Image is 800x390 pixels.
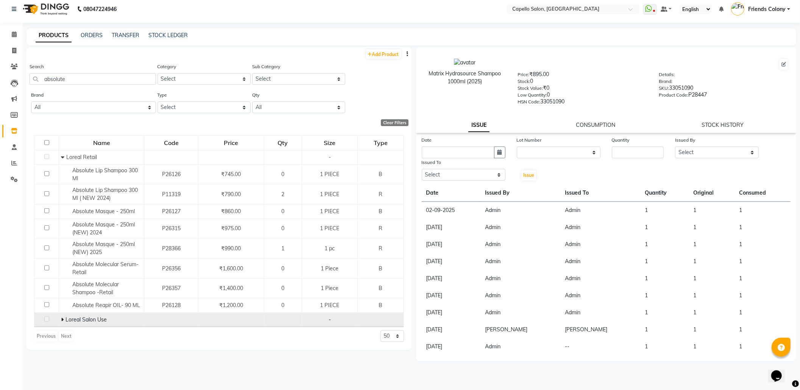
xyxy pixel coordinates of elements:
[36,29,72,42] a: PRODUCTS
[480,184,560,202] th: Issued By
[162,191,181,198] span: P11319
[659,91,789,101] div: P28447
[324,245,335,252] span: 1 pc
[30,73,156,85] input: Search by product name or code
[281,265,284,272] span: 0
[158,92,167,98] label: Type
[641,338,689,355] td: 1
[66,154,97,161] span: Loreal Retail
[560,270,640,287] td: Admin
[560,202,640,219] td: Admin
[158,63,176,70] label: Category
[480,321,560,338] td: [PERSON_NAME]
[162,225,181,232] span: P26315
[518,98,647,108] div: 33051090
[162,171,181,178] span: P26126
[641,321,689,338] td: 1
[162,265,181,272] span: P26356
[612,137,630,144] label: Quantity
[689,202,735,219] td: 1
[72,241,135,256] span: Absolute Masque - 250ml (NEW) 2025
[518,91,647,101] div: 0
[422,338,480,355] td: [DATE]
[162,245,181,252] span: P28366
[560,236,640,253] td: Admin
[735,287,791,304] td: 1
[281,302,284,309] span: 0
[221,208,241,215] span: ₹860.00
[702,122,744,128] a: STOCK HISTORY
[281,208,284,215] span: 0
[320,191,339,198] span: 1 PIECE
[422,304,480,321] td: [DATE]
[252,63,280,70] label: Sub Category
[366,49,401,59] a: Add Product
[768,360,792,382] iframe: chat widget
[72,281,119,296] span: Absolute Molecular Shampoo -Retail
[689,338,735,355] td: 1
[72,221,135,236] span: Absolute Masque - 250ml (NEW) 2024
[735,236,791,253] td: 1
[735,219,791,236] td: 1
[221,171,241,178] span: ₹745.00
[379,225,382,232] span: R
[560,287,640,304] td: Admin
[321,265,338,272] span: 1 Piece
[422,236,480,253] td: [DATE]
[424,70,507,86] div: Matrix Hydrasource Shampoo 1000ml (2025)
[518,77,647,88] div: 0
[281,225,284,232] span: 0
[422,137,432,144] label: Date
[320,302,339,309] span: 1 PIECE
[659,71,675,78] label: Details:
[379,285,382,292] span: B
[735,338,791,355] td: 1
[381,119,409,126] div: Clear Filters
[379,245,382,252] span: R
[560,219,640,236] td: Admin
[221,225,241,232] span: ₹975.00
[480,202,560,219] td: Admin
[422,287,480,304] td: [DATE]
[422,219,480,236] td: [DATE]
[560,184,640,202] th: Issued To
[641,253,689,270] td: 1
[379,191,382,198] span: R
[219,265,243,272] span: ₹1,600.00
[518,71,529,78] label: Price:
[641,219,689,236] td: 1
[521,170,536,181] button: Issue
[518,92,547,98] label: Low Quantity:
[281,245,284,252] span: 1
[379,171,382,178] span: B
[422,202,480,219] td: 02-09-2025
[560,304,640,321] td: Admin
[560,321,640,338] td: [PERSON_NAME]
[480,270,560,287] td: Admin
[422,321,480,338] td: [DATE]
[379,265,382,272] span: B
[518,78,530,85] label: Stock:
[422,270,480,287] td: [DATE]
[468,119,490,132] a: ISSUE
[659,92,688,98] label: Product Code:
[641,202,689,219] td: 1
[61,316,65,323] span: Expand Row
[422,184,480,202] th: Date
[112,32,139,39] a: TRANSFER
[379,208,382,215] span: B
[72,261,139,276] span: Absolute Molecular Serum- Retail
[735,202,791,219] td: 1
[145,136,198,150] div: Code
[320,171,339,178] span: 1 PIECE
[480,253,560,270] td: Admin
[221,245,241,252] span: ₹990.00
[560,338,640,355] td: --
[379,302,382,309] span: B
[735,270,791,287] td: 1
[689,219,735,236] td: 1
[480,287,560,304] td: Admin
[659,85,669,92] label: SKU:
[689,287,735,304] td: 1
[735,184,791,202] th: Consumed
